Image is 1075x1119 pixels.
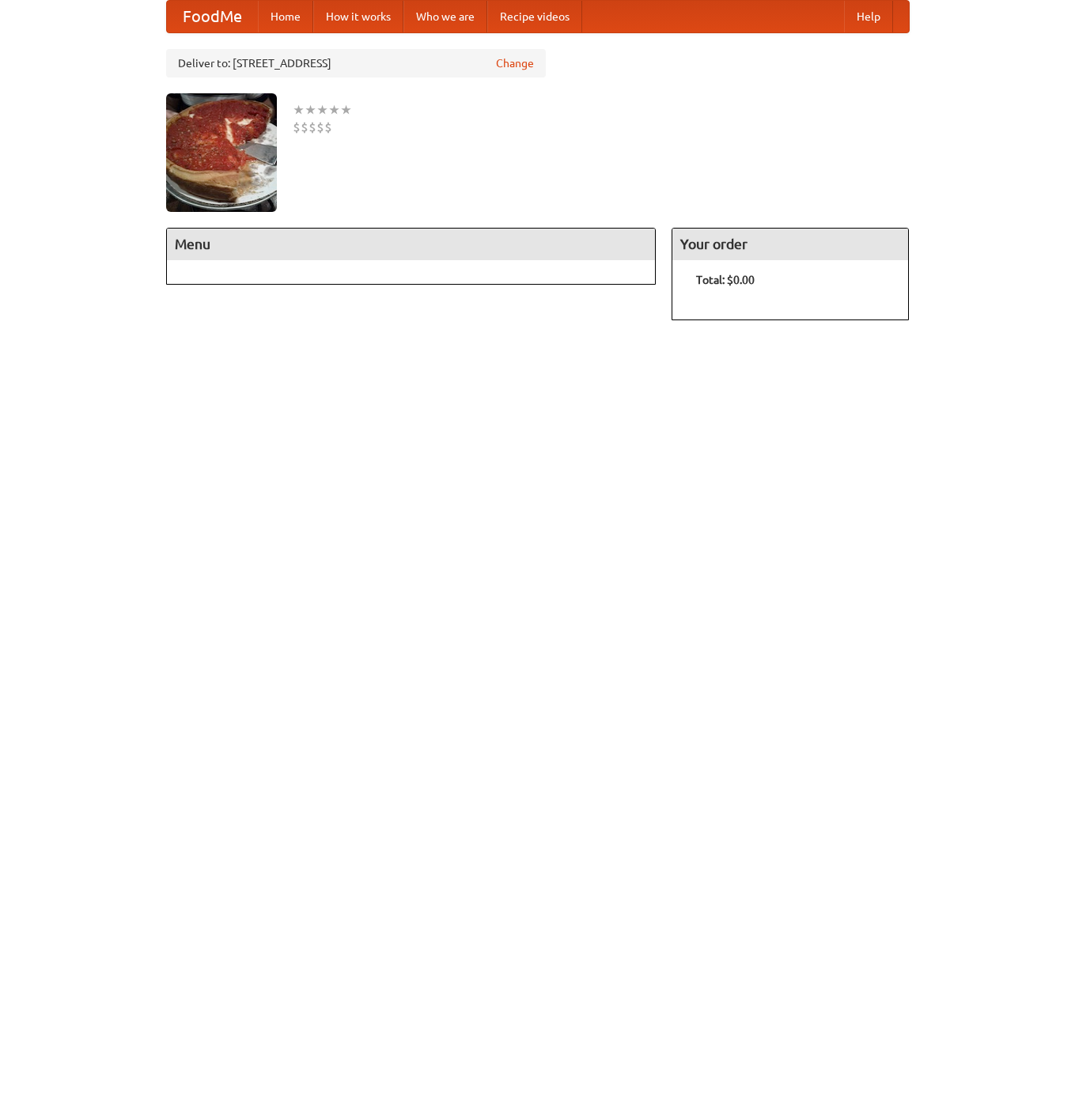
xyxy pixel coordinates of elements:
h4: Menu [167,229,656,260]
div: Deliver to: [STREET_ADDRESS] [166,49,546,77]
h4: Your order [672,229,908,260]
a: Home [258,1,313,32]
li: $ [324,119,332,136]
li: $ [316,119,324,136]
li: $ [308,119,316,136]
b: Total: $0.00 [696,274,755,286]
a: Help [844,1,893,32]
li: ★ [340,101,352,119]
a: Recipe videos [487,1,582,32]
li: ★ [316,101,328,119]
a: Change [496,55,534,71]
li: $ [301,119,308,136]
li: $ [293,119,301,136]
li: ★ [305,101,316,119]
a: FoodMe [167,1,258,32]
li: ★ [293,101,305,119]
a: Who we are [403,1,487,32]
a: How it works [313,1,403,32]
li: ★ [328,101,340,119]
img: angular.jpg [166,93,277,212]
